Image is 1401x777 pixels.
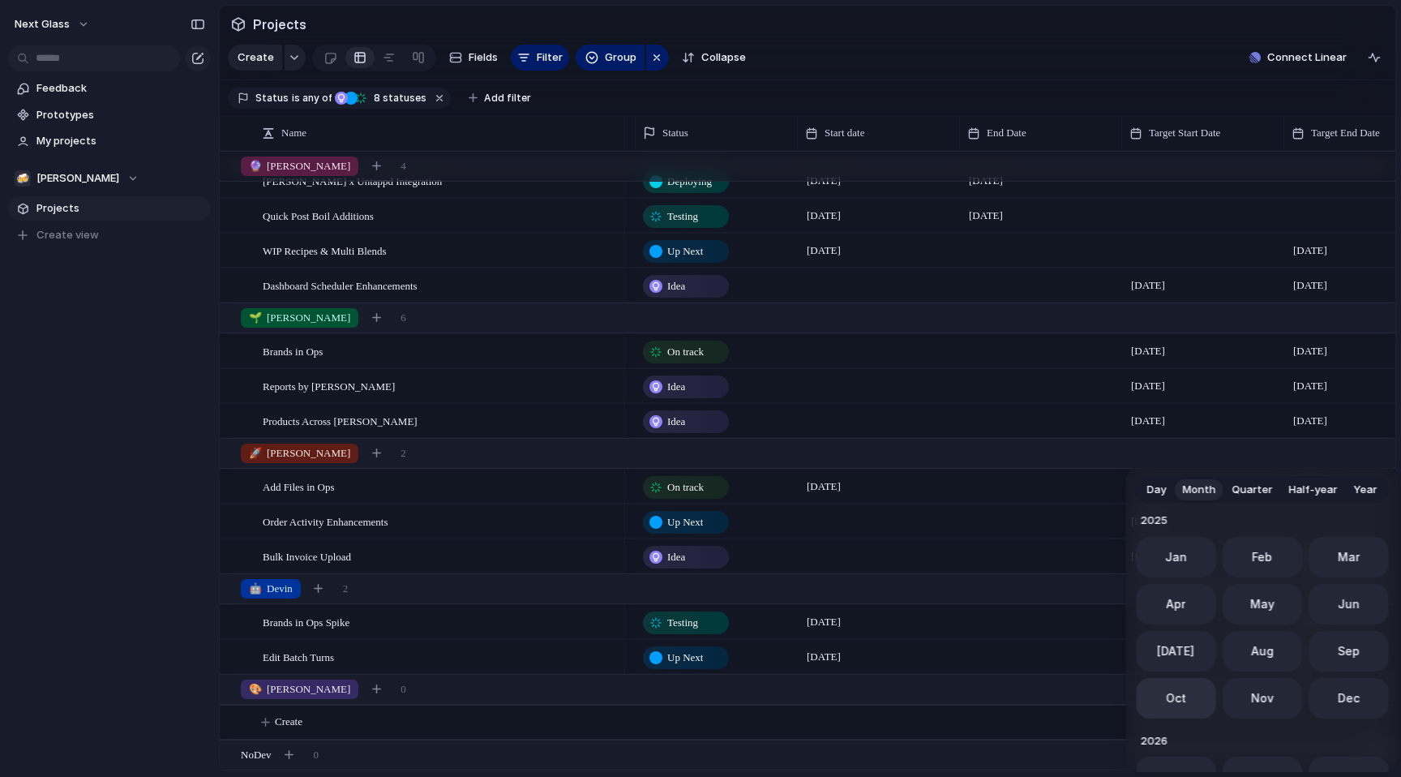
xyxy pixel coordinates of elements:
button: Jun [1309,584,1389,625]
button: Month [1175,477,1224,503]
span: Year [1354,482,1377,498]
span: Mar [1338,548,1360,565]
span: Aug [1250,642,1273,659]
span: Nov [1250,689,1273,706]
button: Jan [1136,537,1216,577]
span: Feb [1252,548,1272,565]
span: Jun [1338,595,1360,612]
button: Aug [1222,631,1302,672]
button: Half-year [1281,477,1346,503]
button: Nov [1222,678,1302,719]
span: Sep [1338,642,1360,659]
span: Day [1147,482,1167,498]
button: Year [1346,477,1386,503]
span: Month [1183,482,1216,498]
button: Day [1139,477,1175,503]
span: Apr [1166,595,1185,612]
span: Quarter [1232,482,1273,498]
button: Oct [1136,678,1216,719]
button: Dec [1309,678,1389,719]
span: May [1249,595,1274,612]
button: Quarter [1224,477,1281,503]
button: [DATE] [1136,631,1216,672]
button: Apr [1136,584,1216,625]
button: Feb [1222,537,1302,577]
span: Oct [1165,689,1185,706]
span: 2025 [1136,511,1389,530]
span: [DATE] [1157,642,1194,659]
span: 2026 [1136,732,1389,751]
button: May [1222,584,1302,625]
span: Half-year [1289,482,1338,498]
button: Mar [1309,537,1389,577]
span: Dec [1338,689,1360,706]
span: Jan [1164,548,1186,565]
button: Sep [1309,631,1389,672]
